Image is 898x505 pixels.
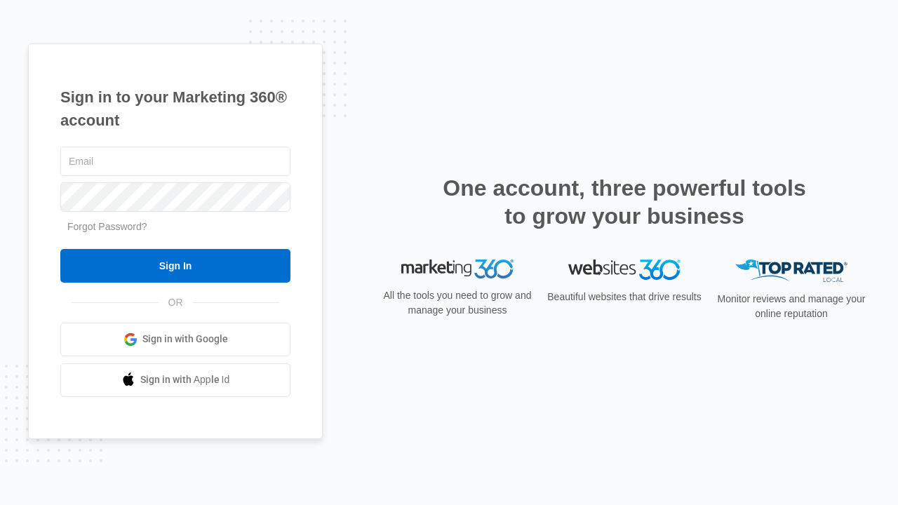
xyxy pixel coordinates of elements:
[159,295,193,310] span: OR
[735,260,847,283] img: Top Rated Local
[140,372,230,387] span: Sign in with Apple Id
[60,86,290,132] h1: Sign in to your Marketing 360® account
[401,260,514,279] img: Marketing 360
[379,288,536,318] p: All the tools you need to grow and manage your business
[60,147,290,176] input: Email
[713,292,870,321] p: Monitor reviews and manage your online reputation
[60,249,290,283] input: Sign In
[67,221,147,232] a: Forgot Password?
[438,174,810,230] h2: One account, three powerful tools to grow your business
[60,363,290,397] a: Sign in with Apple Id
[60,323,290,356] a: Sign in with Google
[142,332,228,346] span: Sign in with Google
[568,260,681,280] img: Websites 360
[546,290,703,304] p: Beautiful websites that drive results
